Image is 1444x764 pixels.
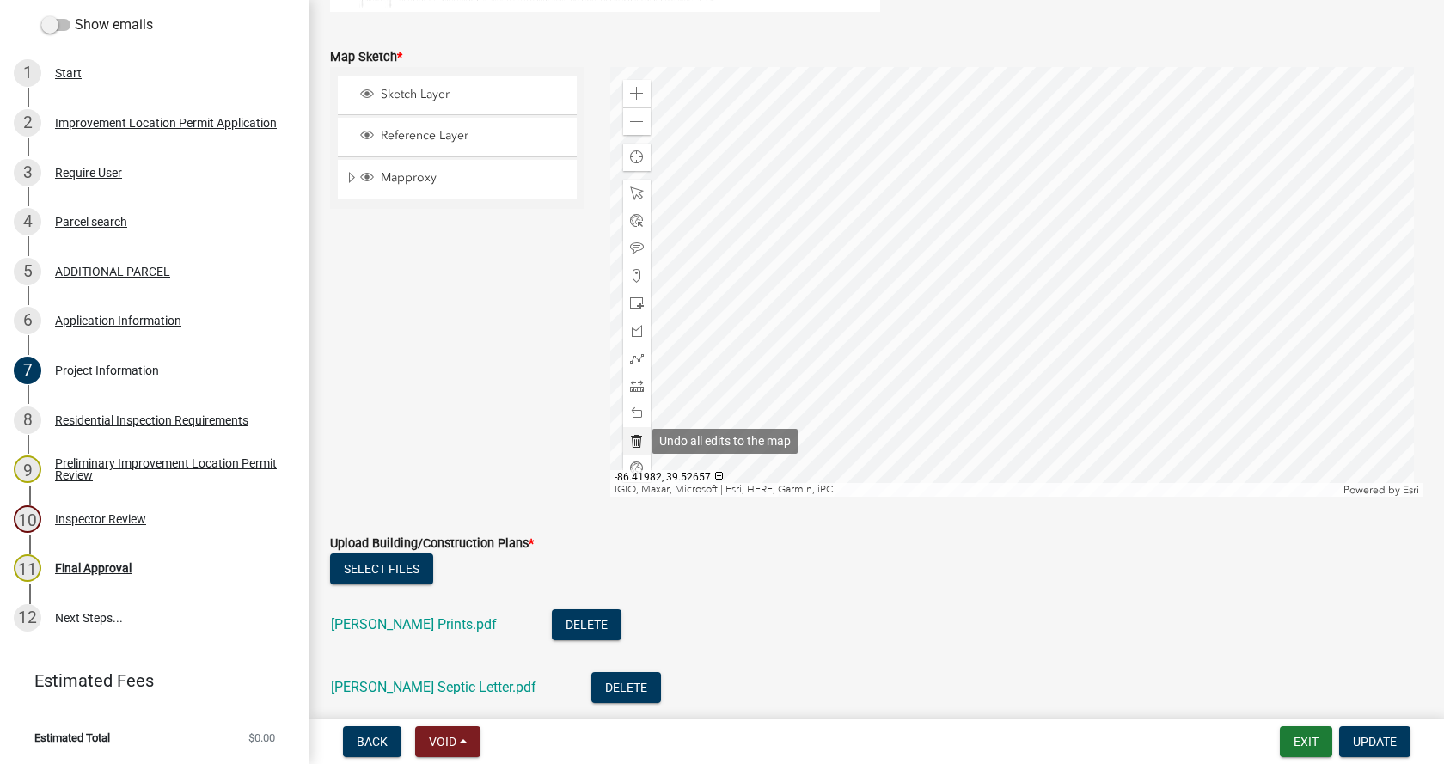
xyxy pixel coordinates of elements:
div: Preliminary Improvement Location Permit Review [55,457,282,481]
div: 2 [14,109,41,137]
div: Mapproxy [358,170,571,187]
div: Require User [55,167,122,179]
div: Powered by [1339,483,1423,497]
div: 5 [14,258,41,285]
button: Exit [1280,726,1332,757]
div: 9 [14,455,41,483]
a: Esri [1403,484,1419,496]
div: 3 [14,159,41,186]
div: Zoom in [623,80,651,107]
wm-modal-confirm: Delete Document [591,681,661,697]
ul: Layer List [336,72,578,204]
span: $0.00 [248,732,275,743]
button: Delete [591,672,661,703]
div: 11 [14,554,41,582]
button: Back [343,726,401,757]
a: [PERSON_NAME] Prints.pdf [331,616,497,633]
div: Final Approval [55,562,132,574]
div: 6 [14,307,41,334]
div: Parcel search [55,216,127,228]
li: Reference Layer [338,118,577,156]
div: Sketch Layer [358,87,571,104]
span: Expand [345,170,358,188]
div: 1 [14,59,41,87]
div: Start [55,67,82,79]
div: 8 [14,406,41,434]
div: 10 [14,505,41,533]
div: Find my location [623,144,651,171]
div: Project Information [55,364,159,376]
label: Show emails [41,15,153,35]
div: Zoom out [623,107,651,135]
div: Inspector Review [55,513,146,525]
div: Residential Inspection Requirements [55,414,248,426]
div: 7 [14,357,41,384]
span: Reference Layer [376,128,571,144]
span: Void [429,735,456,749]
div: ADDITIONAL PARCEL [55,266,170,278]
button: Update [1339,726,1410,757]
span: Back [357,735,388,749]
button: Delete [552,609,621,640]
a: [PERSON_NAME] Septic Letter.pdf [331,679,536,695]
label: Map Sketch [330,52,402,64]
div: 12 [14,604,41,632]
span: Update [1353,735,1397,749]
div: Reference Layer [358,128,571,145]
button: Select files [330,553,433,584]
li: Mapproxy [338,160,577,199]
div: Undo all edits to the map [652,429,798,454]
li: Sketch Layer [338,76,577,115]
label: Upload Building/Construction Plans [330,538,534,550]
button: Void [415,726,480,757]
div: 4 [14,208,41,235]
span: Mapproxy [376,170,571,186]
div: IGIO, Maxar, Microsoft | Esri, HERE, Garmin, iPC [610,483,1340,497]
span: Estimated Total [34,732,110,743]
a: Estimated Fees [14,663,282,698]
span: Sketch Layer [376,87,571,102]
wm-modal-confirm: Delete Document [552,618,621,634]
div: Improvement Location Permit Application [55,117,277,129]
div: Application Information [55,315,181,327]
